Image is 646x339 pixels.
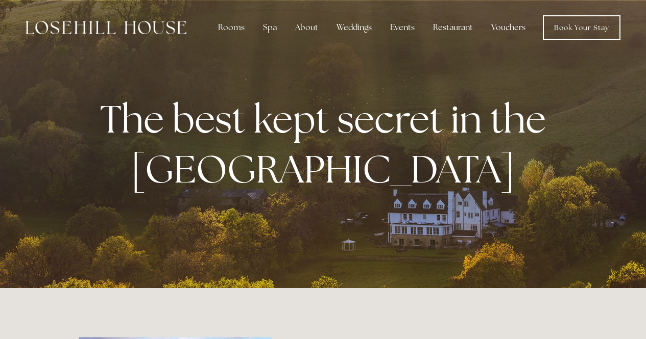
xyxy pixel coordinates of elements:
[328,17,380,38] div: Weddings
[382,17,423,38] div: Events
[543,15,620,40] a: Book Your Stay
[26,21,186,34] img: Losehill House
[287,17,326,38] div: About
[210,17,253,38] div: Rooms
[255,17,285,38] div: Spa
[425,17,481,38] div: Restaurant
[483,17,534,38] a: Vouchers
[100,94,554,194] strong: The best kept secret in the [GEOGRAPHIC_DATA]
